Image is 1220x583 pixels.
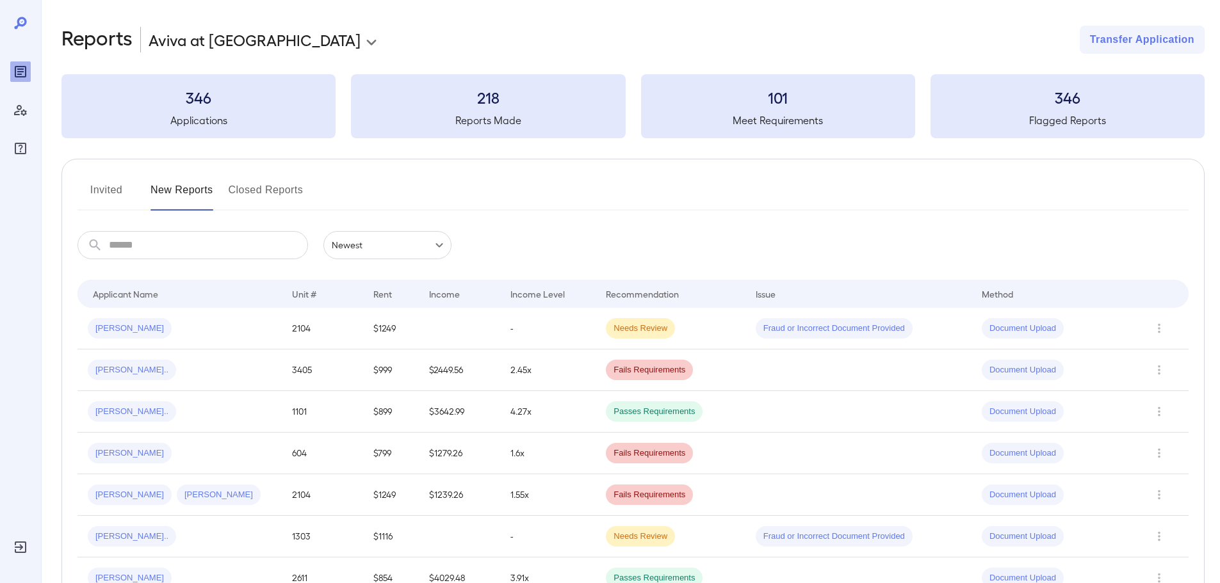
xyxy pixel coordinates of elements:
button: Row Actions [1149,401,1169,422]
div: Recommendation [606,286,679,301]
h5: Reports Made [351,113,625,128]
span: [PERSON_NAME].. [88,531,176,543]
span: [PERSON_NAME].. [88,406,176,418]
td: $3642.99 [419,391,500,433]
span: Fails Requirements [606,447,693,459]
span: Document Upload [982,447,1064,459]
span: [PERSON_NAME] [177,489,261,501]
div: Log Out [10,537,31,557]
span: Document Upload [982,323,1064,335]
td: - [500,516,596,557]
div: Applicant Name [93,286,158,301]
span: Needs Review [606,531,675,543]
td: $1279.26 [419,433,500,474]
td: $1249 [363,474,419,516]
td: $1116 [363,516,419,557]
td: 1101 [282,391,363,433]
summary: 346Applications218Reports Made101Meet Requirements346Flagged Reports [61,74,1205,138]
td: $899 [363,391,419,433]
p: Aviva at [GEOGRAPHIC_DATA] [149,29,361,50]
td: 3405 [282,349,363,391]
span: Needs Review [606,323,675,335]
h3: 346 [61,87,336,108]
span: [PERSON_NAME] [88,323,172,335]
span: Document Upload [982,531,1064,543]
h5: Flagged Reports [931,113,1205,128]
button: Row Actions [1149,526,1169,547]
h5: Meet Requirements [641,113,915,128]
div: Manage Users [10,100,31,120]
div: Income [429,286,460,301]
button: New Reports [150,180,213,211]
button: Invited [77,180,135,211]
h5: Applications [61,113,336,128]
td: 4.27x [500,391,596,433]
h3: 218 [351,87,625,108]
td: $2449.56 [419,349,500,391]
button: Row Actions [1149,318,1169,339]
span: Fraud or Incorrect Document Provided [756,531,913,543]
button: Row Actions [1149,484,1169,505]
span: [PERSON_NAME] [88,489,172,501]
td: 2104 [282,308,363,349]
div: Unit # [292,286,316,301]
td: 2.45x [500,349,596,391]
td: - [500,308,596,349]
td: 1.55x [500,474,596,516]
span: Document Upload [982,364,1064,376]
div: Reports [10,61,31,82]
span: Passes Requirements [606,406,703,418]
span: [PERSON_NAME].. [88,364,176,376]
div: FAQ [10,138,31,159]
div: Income Level [510,286,565,301]
h2: Reports [61,26,133,54]
button: Closed Reports [229,180,304,211]
span: Document Upload [982,489,1064,501]
td: 1.6x [500,433,596,474]
td: 2104 [282,474,363,516]
button: Transfer Application [1080,26,1205,54]
span: Document Upload [982,406,1064,418]
td: $799 [363,433,419,474]
td: $1249 [363,308,419,349]
span: Fraud or Incorrect Document Provided [756,323,913,335]
button: Row Actions [1149,443,1169,463]
td: $999 [363,349,419,391]
div: Newest [323,231,451,259]
span: Fails Requirements [606,489,693,501]
span: Fails Requirements [606,364,693,376]
span: [PERSON_NAME] [88,447,172,459]
td: 604 [282,433,363,474]
td: $1239.26 [419,474,500,516]
div: Rent [373,286,394,301]
div: Issue [756,286,776,301]
h3: 101 [641,87,915,108]
td: 1303 [282,516,363,557]
div: Method [982,286,1013,301]
button: Row Actions [1149,360,1169,380]
h3: 346 [931,87,1205,108]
